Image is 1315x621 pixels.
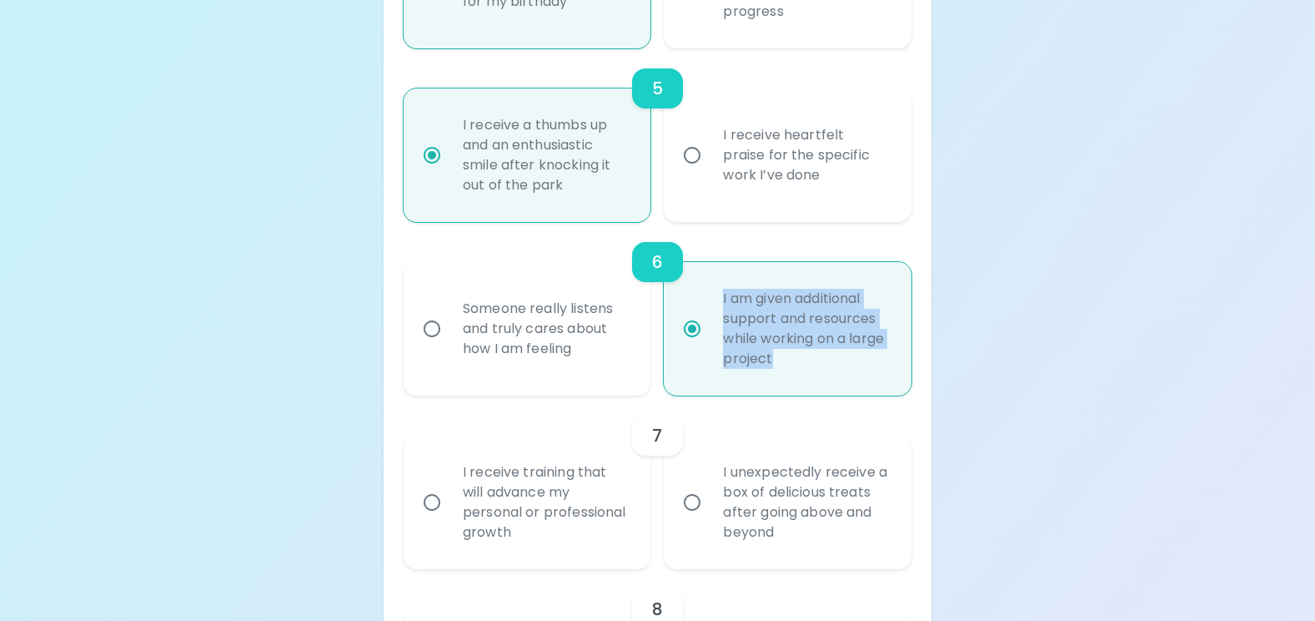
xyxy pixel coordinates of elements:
[710,442,902,563] div: I unexpectedly receive a box of delicious treats after going above and beyond
[449,442,642,563] div: I receive training that will advance my personal or professional growth
[404,396,911,569] div: choice-group-check
[449,279,642,379] div: Someone really listens and truly cares about how I am feeling
[710,105,902,205] div: I receive heartfelt praise for the specific work I’ve done
[652,422,662,449] h6: 7
[404,222,911,396] div: choice-group-check
[652,75,663,102] h6: 5
[710,269,902,389] div: I am given additional support and resources while working on a large project
[404,48,911,222] div: choice-group-check
[652,249,663,275] h6: 6
[449,95,642,215] div: I receive a thumbs up and an enthusiastic smile after knocking it out of the park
